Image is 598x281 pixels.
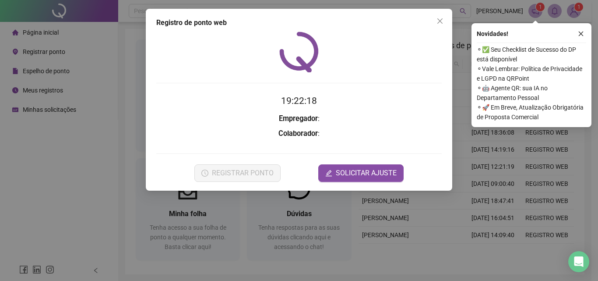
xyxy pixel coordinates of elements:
[477,83,586,103] span: ⚬ 🤖 Agente QR: sua IA no Departamento Pessoal
[278,129,318,138] strong: Colaborador
[578,31,584,37] span: close
[156,18,442,28] div: Registro de ponto web
[194,164,281,182] button: REGISTRAR PONTO
[156,113,442,124] h3: :
[477,45,586,64] span: ⚬ ✅ Seu Checklist de Sucesso do DP está disponível
[279,32,319,72] img: QRPoint
[156,128,442,139] h3: :
[568,251,589,272] div: Open Intercom Messenger
[477,103,586,122] span: ⚬ 🚀 Em Breve, Atualização Obrigatória de Proposta Comercial
[436,18,443,25] span: close
[433,14,447,28] button: Close
[477,64,586,83] span: ⚬ Vale Lembrar: Política de Privacidade e LGPD na QRPoint
[281,96,317,106] time: 19:22:18
[325,170,332,177] span: edit
[279,114,318,123] strong: Empregador
[318,164,404,182] button: editSOLICITAR AJUSTE
[477,29,508,39] span: Novidades !
[336,168,397,178] span: SOLICITAR AJUSTE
